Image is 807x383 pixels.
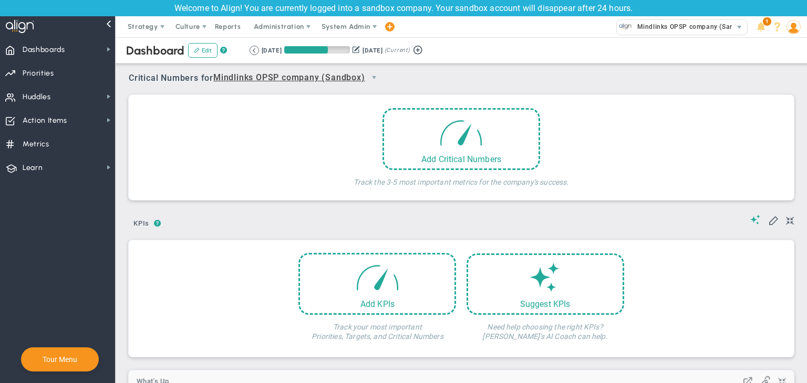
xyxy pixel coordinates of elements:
[284,46,350,54] div: Period Progress: 66% Day 60 of 90 with 30 remaining.
[632,20,752,34] span: Mindlinks OPSP company (Sandbox)
[254,23,304,30] span: Administration
[787,20,801,34] img: 64089.Person.photo
[768,215,779,225] span: Edit My KPIs
[354,170,568,187] h4: Track the 3-5 most important metrics for the company's success.
[262,46,282,55] div: [DATE]
[750,215,761,225] span: Suggestions (AI Feature)
[363,46,382,55] div: [DATE]
[23,110,67,132] span: Action Items
[769,16,785,37] li: Help & Frequently Asked Questions (FAQ)
[365,69,383,87] span: select
[39,355,80,364] button: Tour Menu
[23,86,51,108] span: Huddles
[763,17,771,26] span: 1
[384,154,539,164] div: Add Critical Numbers
[298,315,456,341] h4: Track your most important Priorities, Targets, and Critical Numbers
[23,133,49,155] span: Metrics
[128,23,158,30] span: Strategy
[126,44,184,58] span: Dashboard
[300,299,454,309] div: Add KPIs
[23,39,65,61] span: Dashboards
[250,46,259,55] button: Go to previous period
[732,20,747,35] span: select
[322,23,370,30] span: System Admin
[468,299,623,309] div: Suggest KPIs
[188,43,218,58] button: Edit
[129,215,154,232] span: KPIs
[23,157,43,179] span: Learn
[385,46,410,55] span: (Current)
[129,215,154,233] button: KPIs
[23,62,54,84] span: Priorities
[210,16,246,37] span: Reports
[619,20,632,33] img: 33647.Company.photo
[213,71,365,84] span: Mindlinks OPSP company (Sandbox)
[175,23,200,30] span: Culture
[129,69,386,88] span: Critical Numbers for
[753,16,769,37] li: Announcements
[467,315,624,341] h4: Need help choosing the right KPIs? [PERSON_NAME]'s AI Coach can help.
